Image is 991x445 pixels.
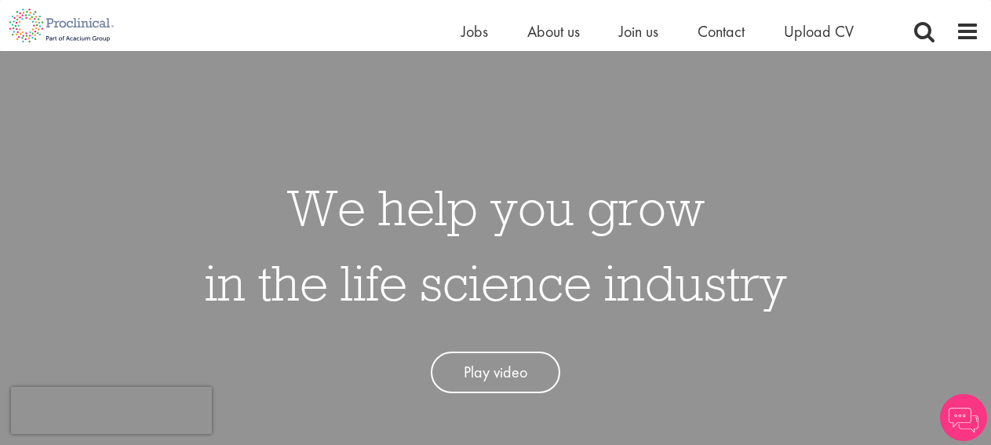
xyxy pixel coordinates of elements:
a: Contact [698,21,745,42]
a: Play video [431,352,560,393]
a: About us [527,21,580,42]
a: Jobs [461,21,488,42]
h1: We help you grow in the life science industry [205,170,787,320]
img: Chatbot [940,394,987,441]
a: Upload CV [784,21,854,42]
a: Join us [619,21,658,42]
